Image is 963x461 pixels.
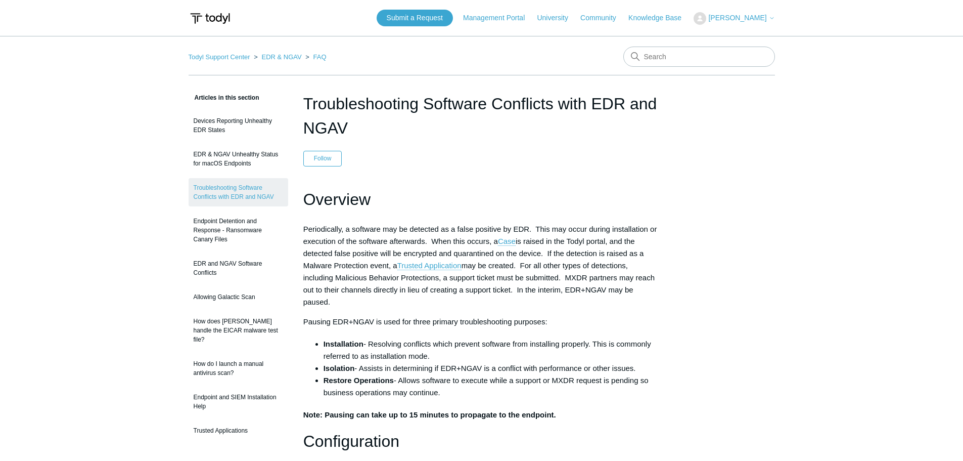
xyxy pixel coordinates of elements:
p: Pausing EDR+NGAV is used for three primary troubleshooting purposes: [303,316,660,328]
button: [PERSON_NAME] [694,12,774,25]
input: Search [623,47,775,67]
span: [PERSON_NAME] [708,14,766,22]
li: Todyl Support Center [189,53,252,61]
a: EDR and NGAV Software Conflicts [189,254,288,282]
a: Troubleshooting Software Conflicts with EDR and NGAV [189,178,288,206]
span: Articles in this section [189,94,259,101]
a: Community [580,13,626,23]
a: Trusted Applications [189,421,288,440]
strong: Isolation [324,364,355,372]
a: How does [PERSON_NAME] handle the EICAR malware test file? [189,312,288,349]
a: Endpoint and SIEM Installation Help [189,388,288,416]
a: How do I launch a manual antivirus scan? [189,354,288,383]
a: Knowledge Base [628,13,692,23]
li: - Assists in determining if EDR+NGAV is a conflict with performance or other issues. [324,362,660,374]
a: Trusted Application [397,261,462,270]
strong: Installation [324,340,363,348]
strong: Note: Pausing can take up to 15 minutes to propagate to the endpoint. [303,410,556,419]
button: Follow Article [303,151,342,166]
li: EDR & NGAV [252,53,303,61]
a: University [537,13,578,23]
p: Periodically, a software may be detected as a false positive by EDR. This may occur during instal... [303,223,660,308]
a: Endpoint Detention and Response - Ransomware Canary Files [189,212,288,249]
a: EDR & NGAV [261,53,301,61]
a: Todyl Support Center [189,53,250,61]
a: Management Portal [463,13,535,23]
a: Case [498,237,516,246]
a: Allowing Galactic Scan [189,287,288,307]
li: FAQ [303,53,326,61]
img: Todyl Support Center Help Center home page [189,9,232,28]
h1: Troubleshooting Software Conflicts with EDR and NGAV [303,92,660,140]
li: - Allows software to execute while a support or MXDR request is pending so business operations ma... [324,374,660,399]
a: Submit a Request [377,10,453,26]
strong: Restore Operations [324,376,394,385]
a: EDR & NGAV Unhealthy Status for macOS Endpoints [189,145,288,173]
h1: Configuration [303,429,660,454]
a: Devices Reporting Unhealthy EDR States [189,111,288,140]
li: - Resolving conflicts which prevent software from installing properly. This is commonly referred ... [324,338,660,362]
a: FAQ [313,53,327,61]
h1: Overview [303,187,660,213]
